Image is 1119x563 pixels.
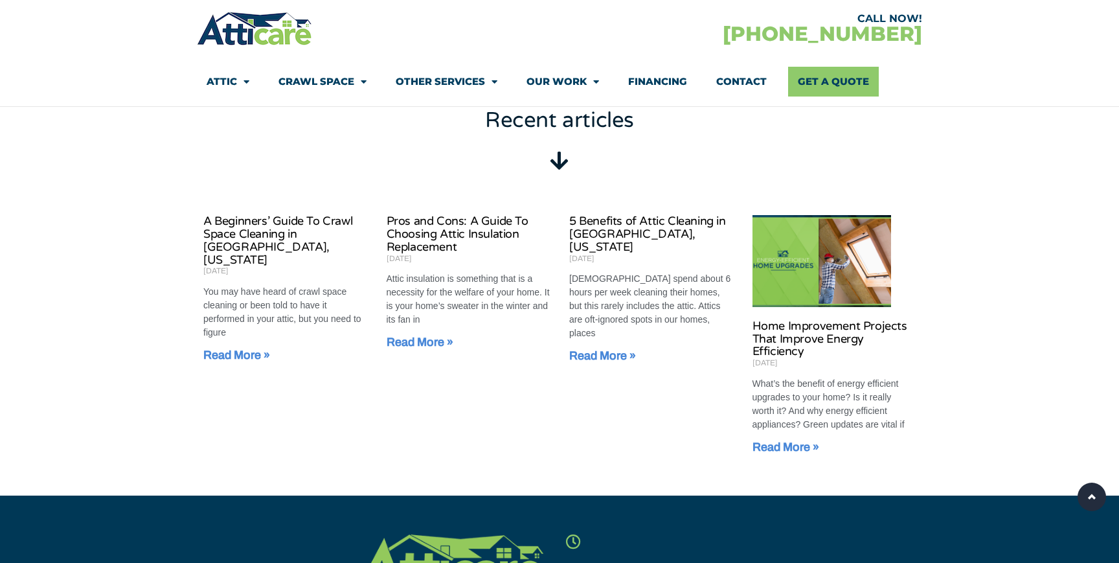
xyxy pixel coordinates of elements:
[387,214,528,254] a: Pros and Cons: A Guide To Choosing Attic Insulation Replacement
[207,67,912,97] nav: Menu
[387,272,550,327] p: Attic insulation is something that is a necessity for the welfare of your home. It is your home’s...
[387,254,412,263] span: [DATE]
[396,67,497,97] a: Other Services
[752,377,916,431] p: What’s the benefit of energy efficient upgrades to your home? Is it really worth it? And why ener...
[203,285,367,339] p: You may have heard of crawl space cleaning or been told to have it performed in your attic, but y...
[569,272,733,340] p: [DEMOGRAPHIC_DATA] spend about 6 hours per week cleaning their homes, but this rarely includes th...
[628,67,687,97] a: Financing
[203,349,270,362] a: Read more about A Beginners’ Guide To Crawl Space Cleaning in San Leandro, California
[716,67,767,97] a: Contact
[6,109,1113,131] h2: Recent articles
[278,67,367,97] a: Crawl Space
[752,358,778,367] span: [DATE]
[387,336,453,349] a: Read more about Pros and Cons: A Guide To Choosing Attic Insulation Replacement
[569,214,726,254] a: 5 Benefits of Attic Cleaning in [GEOGRAPHIC_DATA], [US_STATE]
[752,319,907,359] a: Home Improvement Projects That Improve Energy Efficiency
[203,214,352,266] a: A Beginners’ Guide To Crawl Space Cleaning in [GEOGRAPHIC_DATA], [US_STATE]
[559,14,922,24] div: CALL NOW!
[569,254,594,263] span: [DATE]
[788,67,879,97] a: Get A Quote
[569,349,636,362] a: Read more about 5 Benefits of Attic Cleaning in San Leandro, California
[752,441,819,454] a: Read more about Home Improvement Projects That Improve Energy Efficiency
[526,67,599,97] a: Our Work
[207,67,249,97] a: Attic
[203,266,229,275] span: [DATE]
